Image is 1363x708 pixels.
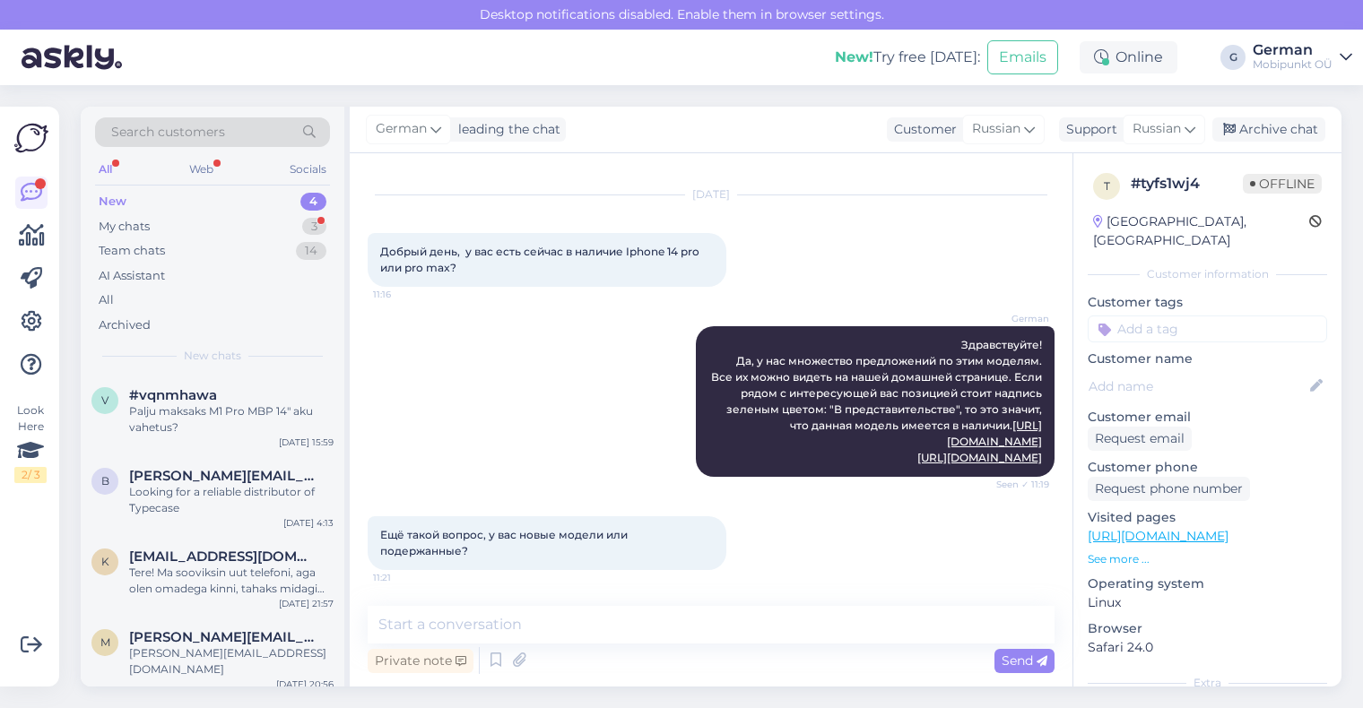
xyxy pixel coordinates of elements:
span: 11:16 [373,288,440,301]
div: 2 / 3 [14,467,47,483]
span: Seen ✓ 11:19 [982,478,1049,491]
img: Askly Logo [14,121,48,155]
div: [PERSON_NAME][EMAIL_ADDRESS][DOMAIN_NAME] [129,645,334,678]
div: All [99,291,114,309]
div: Tere! Ma sooviksin uut telefoni, aga olen omadega kinni, tahaks midagi mis on kõrgem kui 60hz ekr... [129,565,334,597]
span: Offline [1243,174,1322,194]
div: Customer information [1088,266,1327,282]
span: k [101,555,109,568]
div: 14 [296,242,326,260]
button: Emails [987,40,1058,74]
span: Russian [972,119,1020,139]
span: b [101,474,109,488]
div: Palju maksaks M1 Pro MBP 14" aku vahetus? [129,403,334,436]
div: Private note [368,649,473,673]
div: G [1220,45,1246,70]
div: 4 [300,193,326,211]
p: Operating system [1088,574,1327,593]
div: [GEOGRAPHIC_DATA], [GEOGRAPHIC_DATA] [1093,212,1309,250]
a: [URL][DOMAIN_NAME] [917,451,1042,464]
div: 3 [302,218,326,236]
div: Online [1080,41,1177,73]
span: m [100,635,110,649]
div: New [99,193,126,211]
span: t [1104,179,1110,193]
div: AI Assistant [99,267,165,285]
div: Web [186,158,217,181]
span: German [982,312,1049,325]
p: Customer tags [1088,293,1327,312]
span: Search customers [111,123,225,142]
p: Browser [1088,619,1327,638]
input: Add name [1089,376,1307,396]
p: Safari 24.0 [1088,638,1327,657]
div: Try free [DATE]: [835,47,980,68]
span: 11:21 [373,571,440,584]
span: Russian [1133,119,1181,139]
div: All [95,158,116,181]
span: benson@typecase.co [129,468,316,484]
div: [DATE] 20:56 [276,678,334,691]
a: GermanMobipunkt OÜ [1253,43,1352,72]
b: New! [835,48,873,65]
div: Socials [286,158,330,181]
p: Customer email [1088,408,1327,427]
input: Add a tag [1088,315,1327,342]
span: #vqnmhawa [129,387,217,403]
div: German [1253,43,1333,57]
div: [DATE] 21:57 [279,597,334,610]
span: kunozifier@gmail.com [129,548,316,565]
p: Customer name [1088,350,1327,368]
p: Linux [1088,593,1327,612]
div: leading the chat [451,120,560,139]
span: Добрый день, у вас есть сейчас в наличие Iphone 14 pro или рro max? [380,245,702,274]
div: Request phone number [1088,477,1250,501]
p: Visited pages [1088,508,1327,527]
div: Archive chat [1212,117,1325,142]
span: German [376,119,427,139]
div: Request email [1088,427,1192,451]
div: Team chats [99,242,165,260]
span: New chats [184,348,241,364]
div: Extra [1088,675,1327,691]
div: Looking for a reliable distributor of Typecase [129,484,334,516]
div: Customer [887,120,957,139]
span: monika.aedma@gmail.com [129,629,316,645]
div: Support [1059,120,1117,139]
div: Archived [99,316,151,334]
div: Look Here [14,402,47,483]
div: [DATE] 15:59 [279,436,334,449]
div: Mobipunkt OÜ [1253,57,1333,72]
p: See more ... [1088,551,1327,567]
div: # tyfs1wj4 [1131,173,1243,194]
a: [URL][DOMAIN_NAME] [1088,528,1228,544]
div: [DATE] 4:13 [283,516,334,530]
p: Customer phone [1088,458,1327,477]
div: My chats [99,218,150,236]
span: v [101,393,109,407]
span: Ещё такой вопрос, у вас новые модели или подержанные? [380,528,630,557]
span: Send [1002,652,1047,669]
div: [DATE] [368,186,1055,203]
